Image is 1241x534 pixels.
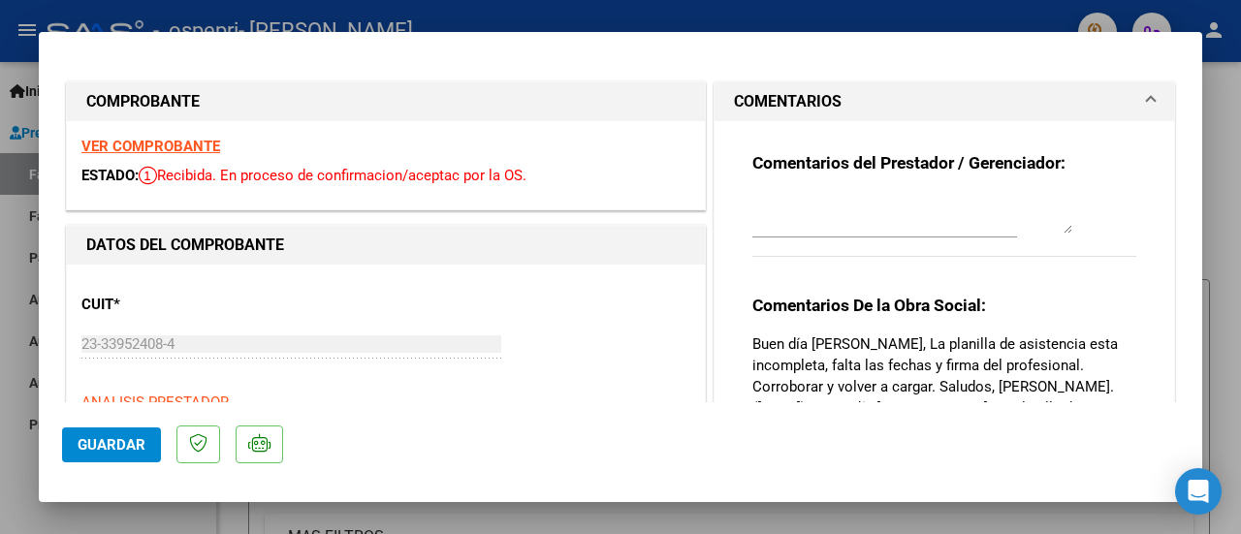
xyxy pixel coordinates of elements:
[752,296,986,315] strong: Comentarios De la Obra Social:
[81,294,264,316] p: CUIT
[78,436,145,454] span: Guardar
[81,138,220,155] a: VER COMPROBANTE
[1175,468,1222,515] div: Open Intercom Messenger
[139,167,526,184] span: Recibida. En proceso de confirmacion/aceptac por la OS.
[86,92,200,110] strong: COMPROBANTE
[752,153,1066,173] strong: Comentarios del Prestador / Gerenciador:
[86,236,284,254] strong: DATOS DEL COMPROBANTE
[752,333,1136,483] p: Buen día [PERSON_NAME], La planilla de asistencia esta incompleta, falta las fechas y firma del p...
[81,167,139,184] span: ESTADO:
[715,82,1174,121] mat-expansion-panel-header: COMENTARIOS
[62,427,161,462] button: Guardar
[81,393,229,411] span: ANALISIS PRESTADOR
[734,90,842,113] h1: COMENTARIOS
